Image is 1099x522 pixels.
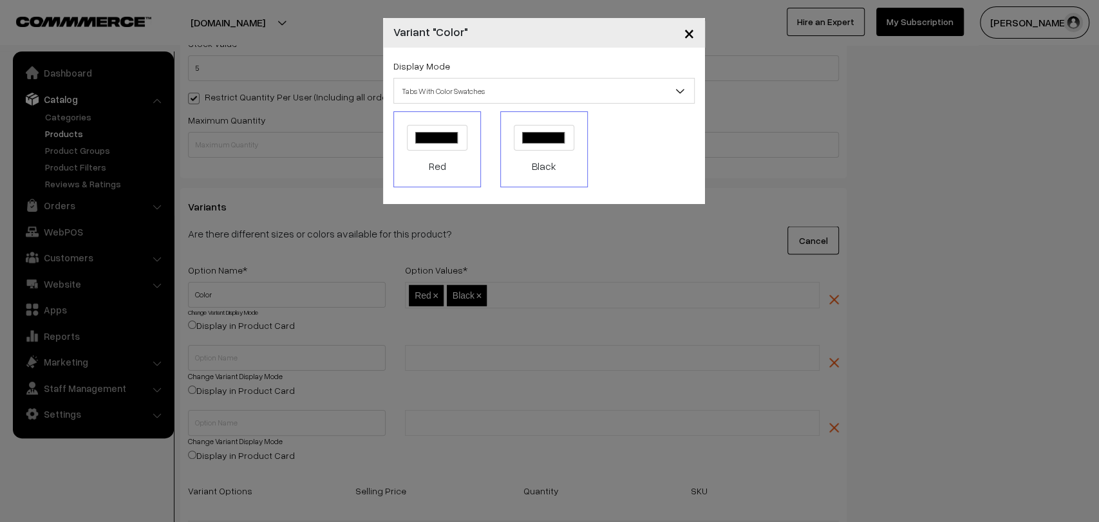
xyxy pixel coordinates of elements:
div: Black [514,158,574,174]
span: Tabs With Color Swatches [393,78,695,104]
label: Display Mode [393,59,450,73]
h4: Variant "Color" [393,23,468,41]
span: Tabs With Color Swatches [394,80,694,102]
button: × [673,13,705,53]
div: Red [407,158,467,174]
